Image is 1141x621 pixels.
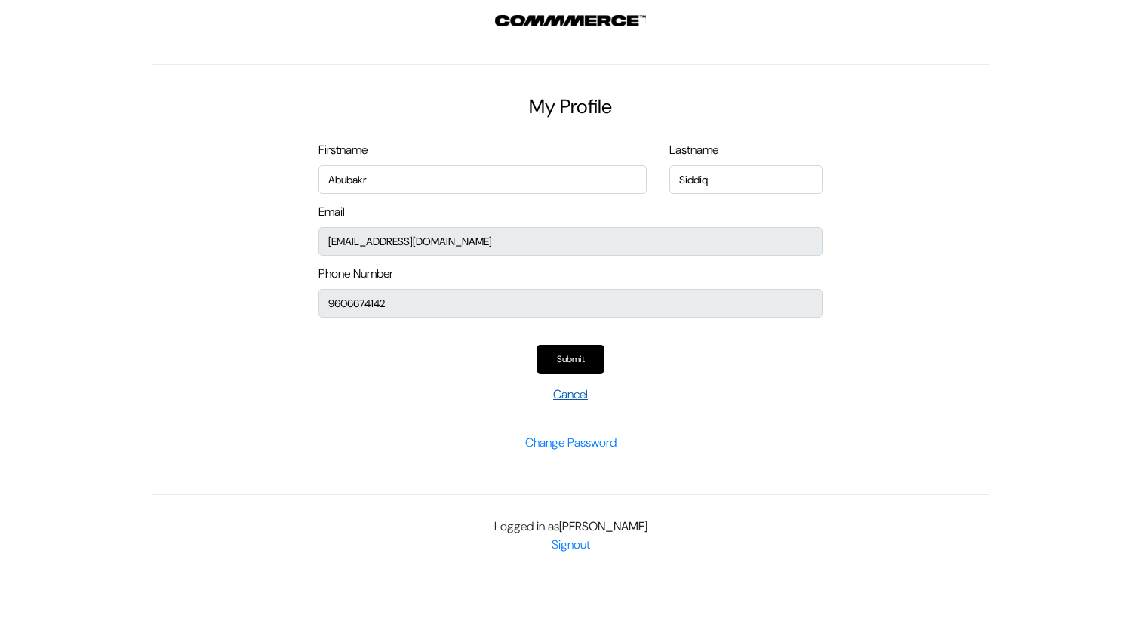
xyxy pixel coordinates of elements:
b: [PERSON_NAME] [559,518,647,534]
label: Phone Number [318,265,393,283]
a: Change Password [525,435,617,450]
img: Outdocart [495,15,646,26]
a: Signout [552,536,590,552]
label: Firstname [318,141,368,159]
button: Submit [537,345,604,374]
a: Cancel [553,386,588,402]
input: Phone Number [318,289,823,318]
input: Email [318,227,823,256]
h2: My Profile [318,95,823,118]
input: First Name [318,165,647,194]
label: Lastname [669,141,718,159]
label: Email [318,203,345,221]
input: First Name [669,165,823,194]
